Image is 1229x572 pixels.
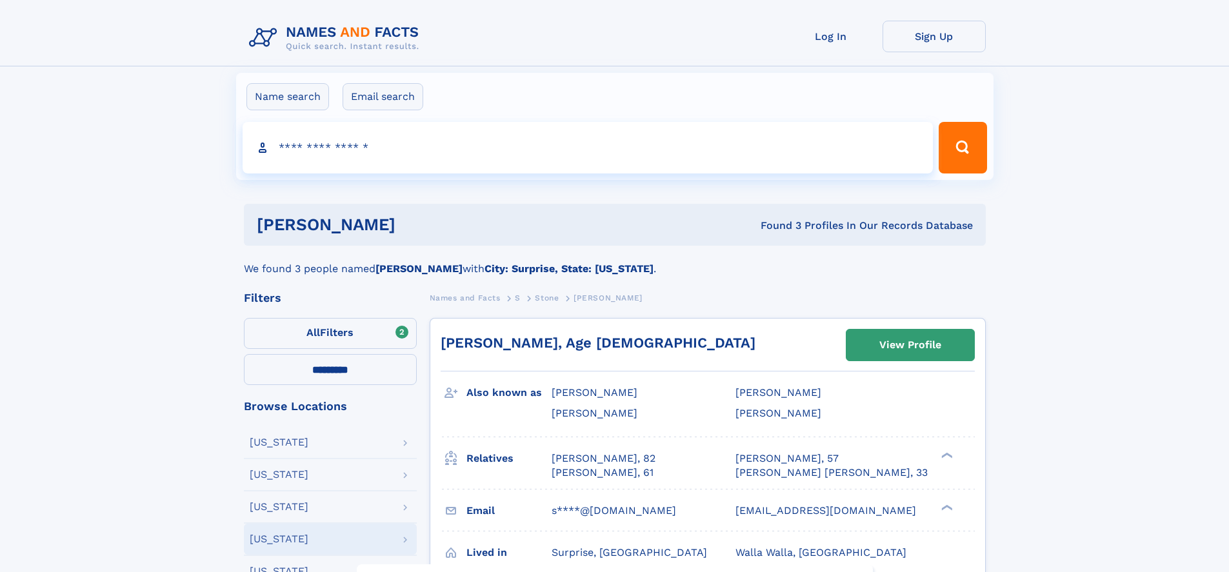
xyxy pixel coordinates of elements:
button: Search Button [939,122,986,173]
a: View Profile [846,330,974,360]
b: City: Surprise, State: [US_STATE] [485,262,654,275]
h3: Email [466,500,552,522]
h1: [PERSON_NAME] [257,217,578,233]
label: Email search [343,83,423,110]
div: ❯ [938,503,954,511]
a: [PERSON_NAME] [PERSON_NAME], 33 [735,466,928,480]
div: [US_STATE] [250,534,308,544]
a: [PERSON_NAME], 57 [735,451,839,466]
div: [US_STATE] [250,437,308,448]
a: Log In [779,21,883,52]
span: [PERSON_NAME] [735,407,821,419]
b: [PERSON_NAME] [375,262,463,275]
span: [PERSON_NAME] [552,386,637,399]
a: [PERSON_NAME], Age [DEMOGRAPHIC_DATA] [441,335,755,351]
h3: Lived in [466,542,552,564]
a: Stone [535,290,559,306]
span: All [306,326,320,339]
div: ❯ [938,451,954,459]
a: S [515,290,521,306]
span: [PERSON_NAME] [552,407,637,419]
img: Logo Names and Facts [244,21,430,55]
a: [PERSON_NAME], 82 [552,451,655,466]
h3: Also known as [466,382,552,404]
a: Sign Up [883,21,986,52]
span: Walla Walla, [GEOGRAPHIC_DATA] [735,546,906,558]
div: We found 3 people named with . [244,246,986,277]
div: Browse Locations [244,400,417,412]
span: [EMAIL_ADDRESS][DOMAIN_NAME] [735,504,916,517]
div: Filters [244,292,417,304]
span: Stone [535,293,559,302]
span: Surprise, [GEOGRAPHIC_DATA] [552,546,707,558]
label: Filters [244,318,417,349]
div: [US_STATE] [250,469,308,480]
span: S [515,293,521,302]
div: [US_STATE] [250,502,308,512]
a: [PERSON_NAME], 61 [552,466,654,480]
div: Found 3 Profiles In Our Records Database [578,219,973,233]
span: [PERSON_NAME] [735,386,821,399]
a: Names and Facts [430,290,501,306]
input: search input [243,122,934,173]
div: View Profile [879,330,941,360]
label: Name search [246,83,329,110]
h3: Relatives [466,448,552,469]
span: [PERSON_NAME] [574,293,643,302]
